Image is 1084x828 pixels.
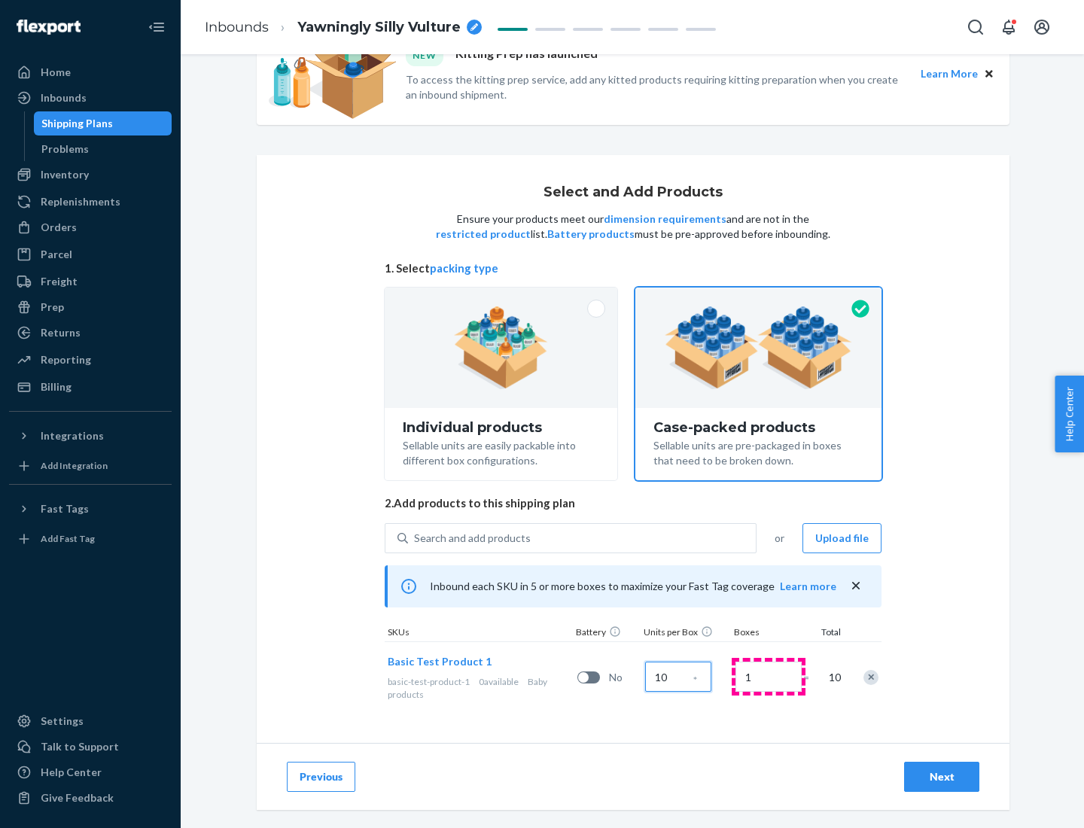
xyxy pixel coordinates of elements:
div: Total [806,626,844,641]
button: Previous [287,762,355,792]
span: 1. Select [385,260,882,276]
div: Settings [41,714,84,729]
div: Inbounds [41,90,87,105]
span: Yawningly Silly Vulture [297,18,461,38]
span: Basic Test Product 1 [388,655,492,668]
span: 10 [826,670,841,685]
span: 0 available [479,676,519,687]
div: Help Center [41,765,102,780]
button: packing type [430,260,498,276]
div: Baby products [388,675,571,701]
div: Freight [41,274,78,289]
div: Inbound each SKU in 5 or more boxes to maximize your Fast Tag coverage [385,565,882,607]
div: Add Fast Tag [41,532,95,545]
div: SKUs [385,626,573,641]
a: Parcel [9,242,172,266]
button: Close [981,65,997,82]
a: Home [9,60,172,84]
a: Orders [9,215,172,239]
div: Shipping Plans [41,116,113,131]
a: Returns [9,321,172,345]
div: Returns [41,325,81,340]
div: Next [917,769,967,784]
a: Prep [9,295,172,319]
div: Billing [41,379,72,394]
div: Give Feedback [41,790,114,805]
a: Inventory [9,163,172,187]
div: Units per Box [641,626,731,641]
button: dimension requirements [604,212,726,227]
a: Shipping Plans [34,111,172,135]
button: Integrations [9,424,172,448]
span: 2. Add products to this shipping plan [385,495,882,511]
a: Problems [34,137,172,161]
img: Flexport logo [17,20,81,35]
span: or [775,531,784,546]
div: Problems [41,142,89,157]
div: Sellable units are easily packable into different box configurations. [403,435,599,468]
p: Ensure your products meet our and are not in the list. must be pre-approved before inbounding. [434,212,832,242]
div: Sellable units are pre-packaged in boxes that need to be broken down. [653,435,863,468]
button: Learn More [921,65,978,82]
a: Reporting [9,348,172,372]
div: Search and add products [414,531,531,546]
input: Case Quantity [645,662,711,692]
img: individual-pack.facf35554cb0f1810c75b2bd6df2d64e.png [454,306,548,389]
a: Inbounds [9,86,172,110]
a: Help Center [9,760,172,784]
div: Add Integration [41,459,108,472]
button: Learn more [780,579,836,594]
div: Replenishments [41,194,120,209]
a: Billing [9,375,172,399]
div: Reporting [41,352,91,367]
div: Parcel [41,247,72,262]
a: Replenishments [9,190,172,214]
div: Integrations [41,428,104,443]
div: Remove Item [863,670,878,685]
button: Close Navigation [142,12,172,42]
div: Orders [41,220,77,235]
div: Case-packed products [653,420,863,435]
div: Home [41,65,71,80]
span: = [803,670,818,685]
button: Open notifications [994,12,1024,42]
div: Talk to Support [41,739,119,754]
a: Add Fast Tag [9,527,172,551]
span: No [609,670,639,685]
p: To access the kitting prep service, add any kitted products requiring kitting preparation when yo... [406,72,907,102]
button: Next [904,762,979,792]
button: Open account menu [1027,12,1057,42]
button: restricted product [436,227,531,242]
button: Open Search Box [961,12,991,42]
button: Basic Test Product 1 [388,654,492,669]
div: NEW [406,45,443,65]
a: Settings [9,709,172,733]
button: Battery products [547,227,635,242]
span: basic-test-product-1 [388,676,470,687]
div: Battery [573,626,641,641]
div: Boxes [731,626,806,641]
a: Talk to Support [9,735,172,759]
button: Fast Tags [9,497,172,521]
input: Number of boxes [735,662,802,692]
a: Inbounds [205,19,269,35]
p: Kitting Prep has launched [455,45,598,65]
button: Upload file [802,523,882,553]
ol: breadcrumbs [193,5,494,50]
div: Fast Tags [41,501,89,516]
button: Give Feedback [9,786,172,810]
a: Freight [9,269,172,294]
div: Inventory [41,167,89,182]
div: Individual products [403,420,599,435]
div: Prep [41,300,64,315]
a: Add Integration [9,454,172,478]
button: close [848,578,863,594]
img: case-pack.59cecea509d18c883b923b81aeac6d0b.png [665,306,852,389]
h1: Select and Add Products [544,185,723,200]
button: Help Center [1055,376,1084,452]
